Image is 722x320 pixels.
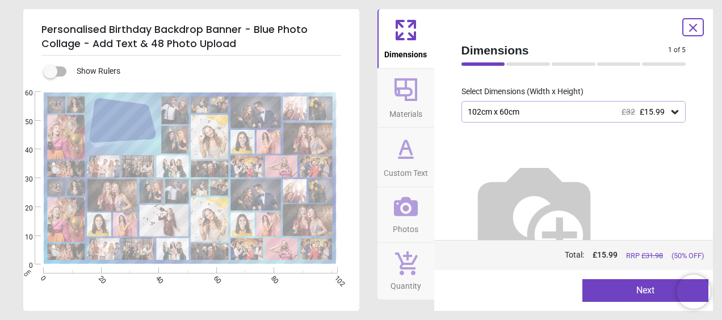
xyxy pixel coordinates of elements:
span: cm [22,268,32,278]
span: 50 [11,117,33,127]
h5: Personalised Birthday Backdrop Banner - Blue Photo Collage - Add Text & 48 Photo Upload [41,18,341,56]
span: 30 [11,175,33,184]
button: Dimensions [377,9,434,68]
button: Quantity [377,243,434,300]
span: Custom Text [384,162,428,179]
span: 10 [11,233,33,242]
span: £15.99 [640,107,665,116]
button: Materials [377,69,434,128]
span: 15.99 [597,250,618,259]
img: Helper for size comparison [461,141,607,286]
span: Dimensions [384,44,427,61]
iframe: Brevo live chat [677,275,711,309]
span: Quantity [391,275,421,292]
span: 40 [11,146,33,155]
span: 0 [11,261,33,271]
span: 1 of 5 [668,45,686,55]
span: 20 [11,204,33,213]
span: RRP [626,251,663,261]
span: £ [593,250,618,261]
div: Total: [460,250,704,261]
div: Show Rulers [51,65,359,78]
span: Dimensions [461,42,669,58]
button: Next [582,279,708,302]
span: £ 31.98 [641,251,663,260]
span: 60 [11,89,33,98]
label: Select Dimensions (Width x Height) [452,86,584,98]
span: (50% OFF) [671,251,704,261]
span: Materials [389,103,422,120]
span: £32 [622,107,635,116]
button: Photos [377,187,434,243]
button: Custom Text [377,128,434,187]
div: 102cm x 60cm [467,107,670,117]
span: Photos [393,218,418,235]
